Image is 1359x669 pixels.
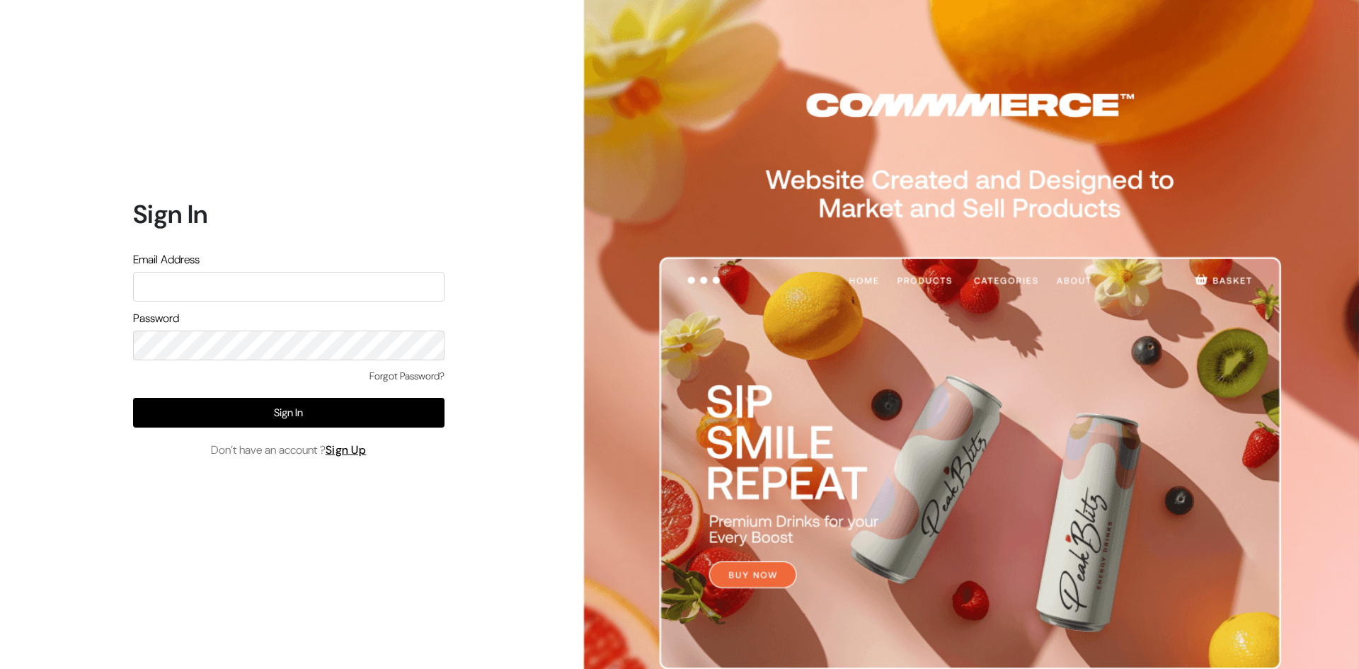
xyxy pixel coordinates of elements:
a: Forgot Password? [369,369,445,384]
label: Email Address [133,251,200,268]
label: Password [133,310,179,327]
span: Don’t have an account ? [211,442,367,459]
h1: Sign In [133,199,445,229]
button: Sign In [133,398,445,428]
a: Sign Up [326,442,367,457]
